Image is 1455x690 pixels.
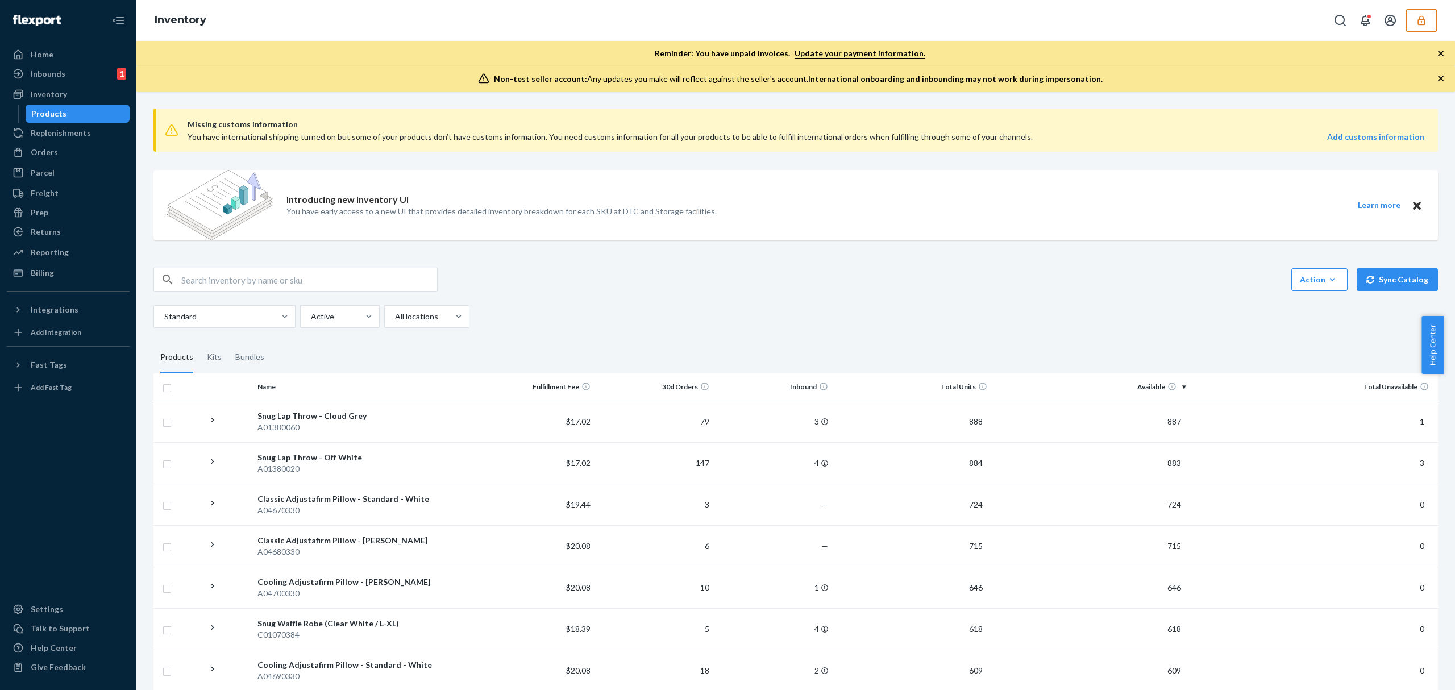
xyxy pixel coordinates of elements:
p: You have early access to a new UI that provides detailed inventory breakdown for each SKU at DTC ... [286,206,717,217]
div: Inbounds [31,68,65,80]
td: 10 [595,567,714,608]
a: Replenishments [7,124,130,142]
td: 5 [595,608,714,650]
a: Update your payment information. [795,48,925,59]
div: Parcel [31,167,55,178]
th: Name [253,373,476,401]
div: Reporting [31,247,69,258]
span: 609 [1163,666,1186,675]
a: Settings [7,600,130,618]
div: A01380020 [257,463,472,475]
td: 79 [595,401,714,442]
a: Home [7,45,130,64]
div: Orders [31,147,58,158]
div: Snug Lap Throw - Cloud Grey [257,410,472,422]
a: Prep [7,203,130,222]
td: 4 [714,608,833,650]
a: Orders [7,143,130,161]
span: 887 [1163,417,1186,426]
td: 6 [595,525,714,567]
th: 30d Orders [595,373,714,401]
div: Any updates you make will reflect against the seller's account. [494,73,1103,85]
a: Help Center [7,639,130,657]
div: Bundles [235,342,264,373]
div: C01070384 [257,629,472,641]
span: 0 [1415,541,1429,551]
button: Give Feedback [7,658,130,676]
button: Integrations [7,301,130,319]
a: Add customs information [1327,131,1424,143]
th: Fulfillment Fee [476,373,595,401]
span: 609 [965,666,987,675]
div: Inventory [31,89,67,100]
img: Flexport logo [13,15,61,26]
th: Total Units [833,373,991,401]
a: Add Integration [7,323,130,342]
div: Home [31,49,53,60]
a: Inventory [155,14,206,26]
button: Open Search Box [1329,9,1352,32]
span: 0 [1415,500,1429,509]
div: Billing [31,267,54,279]
span: 646 [965,583,987,592]
img: new-reports-banner-icon.82668bd98b6a51aee86340f2a7b77ae3.png [167,170,273,240]
div: Replenishments [31,127,91,139]
a: Parcel [7,164,130,182]
span: 618 [1163,624,1186,634]
button: Fast Tags [7,356,130,374]
span: 1 [1415,417,1429,426]
td: 3 [714,401,833,442]
div: A04680330 [257,546,472,558]
p: Introducing new Inventory UI [286,193,409,206]
div: Products [31,108,66,119]
a: Inventory [7,85,130,103]
button: Open account menu [1379,9,1402,32]
input: Standard [163,311,164,322]
span: $20.08 [566,666,591,675]
span: $17.02 [566,458,591,468]
span: 724 [1163,500,1186,509]
div: 1 [117,68,126,80]
span: 0 [1415,666,1429,675]
span: $20.08 [566,583,591,592]
th: Inbound [714,373,833,401]
a: Returns [7,223,130,241]
th: Total Unavailable [1190,373,1438,401]
a: Add Fast Tag [7,379,130,397]
span: 884 [965,458,987,468]
div: Fast Tags [31,359,67,371]
button: Help Center [1421,316,1444,374]
button: Close Navigation [107,9,130,32]
strong: Add customs information [1327,132,1424,142]
td: 3 [595,484,714,525]
button: Open notifications [1354,9,1377,32]
span: 715 [1163,541,1186,551]
div: Classic Adjustafirm Pillow - [PERSON_NAME] [257,535,472,546]
span: 3 [1415,458,1429,468]
a: Talk to Support [7,620,130,638]
button: Close [1410,198,1424,213]
input: All locations [394,311,395,322]
div: Snug Lap Throw - Off White [257,452,472,463]
div: Action [1300,274,1339,285]
a: Billing [7,264,130,282]
span: 618 [965,624,987,634]
a: Freight [7,184,130,202]
span: — [821,541,828,551]
div: Add Integration [31,327,81,337]
div: A04700330 [257,588,472,599]
a: Inbounds1 [7,65,130,83]
div: Cooling Adjustafirm Pillow - Standard - White [257,659,472,671]
span: 724 [965,500,987,509]
div: Talk to Support [31,623,90,634]
td: 1 [714,567,833,608]
div: A01380060 [257,422,472,433]
div: You have international shipping turned on but some of your products don’t have customs informatio... [188,131,1177,143]
button: Action [1291,268,1348,291]
a: Reporting [7,243,130,261]
div: A04690330 [257,671,472,682]
span: $20.08 [566,541,591,551]
span: 715 [965,541,987,551]
span: 0 [1415,583,1429,592]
